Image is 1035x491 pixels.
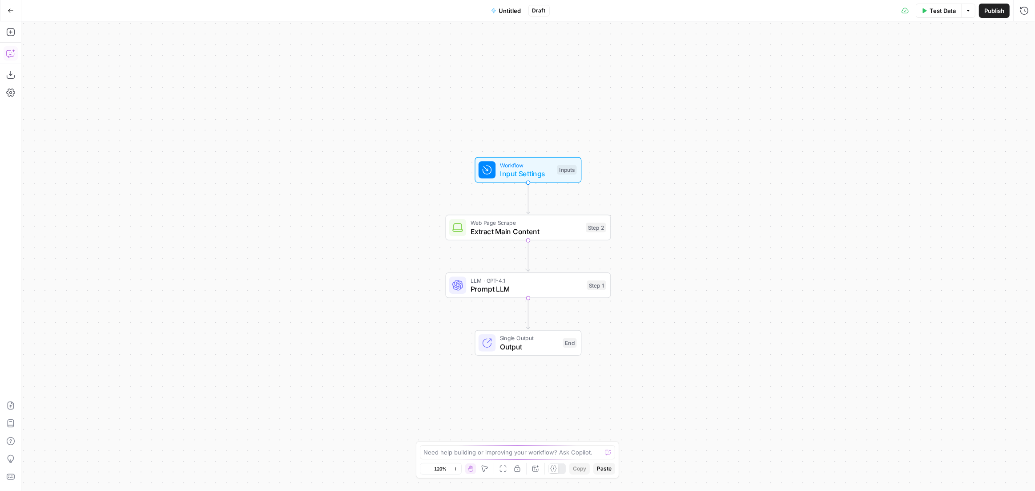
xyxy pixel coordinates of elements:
[471,284,583,294] span: Prompt LLM
[593,463,615,475] button: Paste
[527,240,530,272] g: Edge from step_2 to step_1
[446,272,611,298] div: LLM · GPT-4.1Prompt LLMStep 1
[500,341,559,352] span: Output
[527,298,530,329] g: Edge from step_1 to end
[984,6,1004,15] span: Publish
[563,338,577,348] div: End
[587,280,606,290] div: Step 1
[471,219,582,227] span: Web Page Scrape
[916,4,961,18] button: Test Data
[586,223,606,232] div: Step 2
[446,330,611,356] div: Single OutputOutputEnd
[471,276,583,284] span: LLM · GPT-4.1
[446,157,611,183] div: WorkflowInput SettingsInputs
[573,465,586,473] span: Copy
[471,226,582,237] span: Extract Main Content
[500,168,553,179] span: Input Settings
[597,465,612,473] span: Paste
[500,161,553,169] span: Workflow
[446,215,611,240] div: Web Page ScrapeExtract Main ContentStep 2
[557,165,576,175] div: Inputs
[435,465,447,472] span: 120%
[486,4,527,18] button: Untitled
[499,6,521,15] span: Untitled
[527,183,530,214] g: Edge from start to step_2
[569,463,590,475] button: Copy
[532,7,546,15] span: Draft
[930,6,956,15] span: Test Data
[979,4,1010,18] button: Publish
[500,334,559,342] span: Single Output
